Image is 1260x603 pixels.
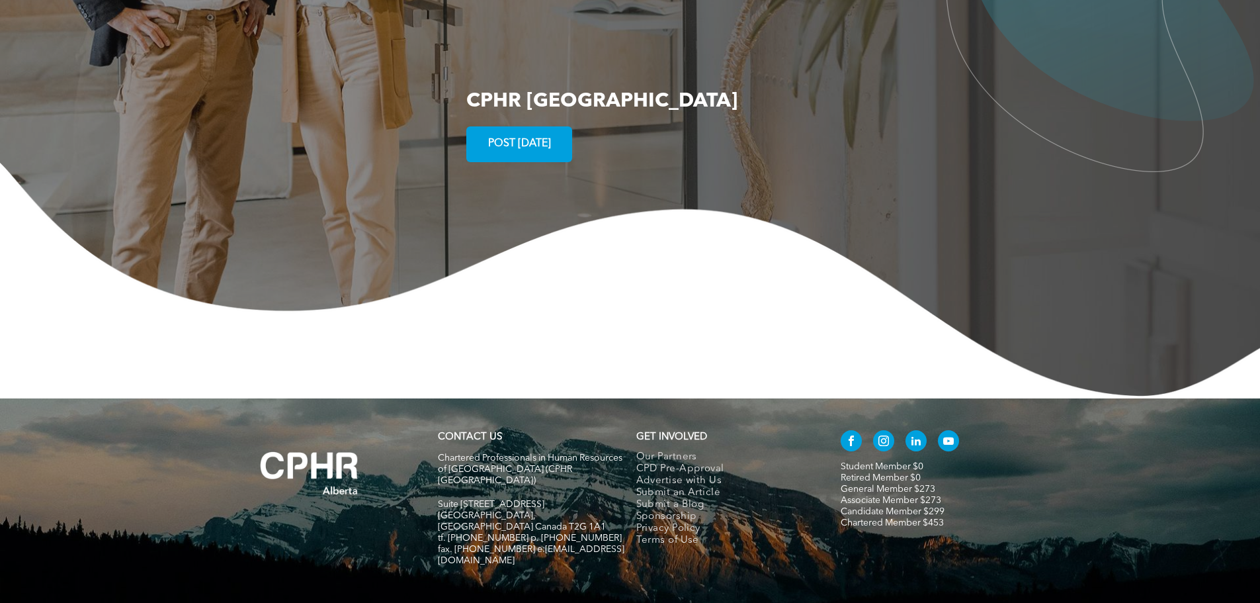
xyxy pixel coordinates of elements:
[636,535,813,547] a: Terms of Use
[636,523,813,535] a: Privacy Policy
[438,545,624,565] span: fax. [PHONE_NUMBER] e:[EMAIL_ADDRESS][DOMAIN_NAME]
[636,487,813,499] a: Submit an Article
[636,451,813,463] a: Our Partners
[233,425,386,522] img: A white background with a few lines on it
[438,453,622,485] span: Chartered Professionals in Human Resources of [GEOGRAPHIC_DATA] (CPHR [GEOGRAPHIC_DATA])
[636,432,707,442] span: GET INVOLVED
[905,430,927,455] a: linkedin
[841,430,862,455] a: facebook
[438,500,544,509] span: Suite [STREET_ADDRESS]
[466,126,572,162] a: POST [DATE]
[636,499,813,511] a: Submit a Blog
[636,511,813,523] a: Sponsorship
[636,475,813,487] a: Advertise with Us
[438,511,606,532] span: [GEOGRAPHIC_DATA], [GEOGRAPHIC_DATA] Canada T2G 1A1
[938,430,959,455] a: youtube
[841,485,935,494] a: General Member $273
[841,473,921,483] a: Retired Member $0
[873,430,894,455] a: instagram
[483,131,556,157] span: POST [DATE]
[466,91,737,111] span: CPHR [GEOGRAPHIC_DATA]
[636,463,813,475] a: CPD Pre-Approval
[841,462,923,471] a: Student Member $0
[841,496,941,505] a: Associate Member $273
[438,432,502,442] a: CONTACT US
[841,507,945,516] a: Candidate Member $299
[438,533,622,543] span: tf. [PHONE_NUMBER] p. [PHONE_NUMBER]
[841,518,944,528] a: Chartered Member $453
